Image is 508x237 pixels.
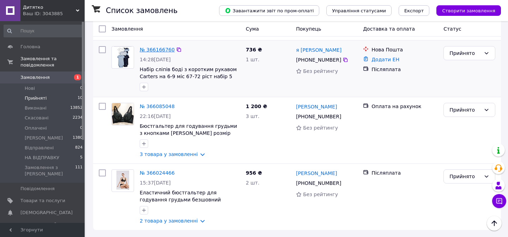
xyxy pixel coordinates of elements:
[140,28,198,34] a: 2 товара у замовленні
[140,180,171,186] span: 15:37[DATE]
[25,164,75,177] span: Замовлення з [PERSON_NAME]
[399,5,430,16] button: Експорт
[140,123,237,143] a: Бюстгальтер для годування грудьми з кнопками [PERSON_NAME] розмір 80B-C
[74,74,81,80] span: 1
[20,210,73,216] span: [DEMOGRAPHIC_DATA]
[140,67,237,86] a: Набір сліпів боді з коротким рукавом Carters на 6-9 міс 67-72 ріст набір 5 шт Блакитний
[404,8,424,13] span: Експорт
[363,26,415,32] span: Доставка та оплата
[449,173,481,180] div: Прийнято
[296,170,337,177] a: [PERSON_NAME]
[25,125,47,131] span: Оплачені
[296,180,341,186] span: [PHONE_NUMBER]
[246,57,260,62] span: 1 шт.
[20,56,85,68] span: Замовлення та повідомлення
[140,57,171,62] span: 14:28[DATE]
[80,155,83,161] span: 5
[111,103,134,125] a: Фото товару
[436,5,501,16] button: Створити замовлення
[246,113,260,119] span: 3 шт.
[111,26,143,32] span: Замовлення
[114,46,131,68] img: Фото товару
[225,7,314,14] span: Завантажити звіт по пром-оплаті
[140,47,175,52] a: № 366166760
[73,135,83,141] span: 1380
[25,95,47,101] span: Прийняті
[296,103,337,110] a: [PERSON_NAME]
[116,170,129,192] img: Фото товару
[429,7,501,13] a: Створити замовлення
[23,11,85,17] div: Ваш ID: 3043885
[442,8,495,13] span: Створити замовлення
[20,198,65,204] span: Товари та послуги
[246,47,262,52] span: 736 ₴
[449,49,481,57] div: Прийнято
[303,68,338,74] span: Без рейтингу
[80,85,83,92] span: 0
[75,164,83,177] span: 111
[140,170,175,176] a: № 366024466
[246,170,262,176] span: 956 ₴
[75,145,83,151] span: 824
[20,222,65,234] span: Показники роботи компанії
[296,114,341,119] span: [PHONE_NUMBER]
[112,103,133,125] img: Фото товару
[140,151,198,157] a: 3 товара у замовленні
[25,145,54,151] span: Відправлені
[23,4,76,11] span: Дитятко
[332,8,386,13] span: Управління статусами
[371,103,438,110] div: Оплата на рахунок
[20,186,55,192] span: Повідомлення
[371,46,438,53] div: Нова Пошта
[140,104,175,109] a: № 366085048
[492,194,506,208] button: Чат з покупцем
[140,218,198,224] a: 2 товара у замовленні
[70,105,83,111] span: 13852
[25,135,63,141] span: [PERSON_NAME]
[111,169,134,192] a: Фото товару
[487,216,502,231] button: Наверх
[219,5,319,16] button: Завантажити звіт по пром-оплаті
[25,85,35,92] span: Нові
[303,125,338,131] span: Без рейтингу
[449,106,481,114] div: Прийнято
[111,46,134,69] a: Фото товару
[246,26,259,32] span: Cума
[246,180,260,186] span: 2 шт.
[140,190,221,210] a: Еластичний бюстгальтер для годування грудьми безшовний Імпреза чорний XXL
[106,6,177,15] h1: Список замовлень
[326,5,392,16] button: Управління статусами
[296,57,341,63] span: [PHONE_NUMBER]
[443,26,461,32] span: Статус
[78,95,83,101] span: 10
[25,105,47,111] span: Виконані
[20,44,40,50] span: Головна
[296,26,321,32] span: Покупець
[303,192,338,197] span: Без рейтингу
[4,25,83,37] input: Пошук
[371,57,399,62] a: Додати ЕН
[20,74,50,81] span: Замовлення
[25,155,59,161] span: НА ВІДПРАВКУ
[296,46,341,54] a: я [PERSON_NAME]
[80,125,83,131] span: 0
[140,113,171,119] span: 22:16[DATE]
[371,66,438,73] div: Післяплата
[25,115,49,121] span: Скасовані
[73,115,83,121] span: 2234
[371,169,438,176] div: Післяплата
[246,104,267,109] span: 1 200 ₴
